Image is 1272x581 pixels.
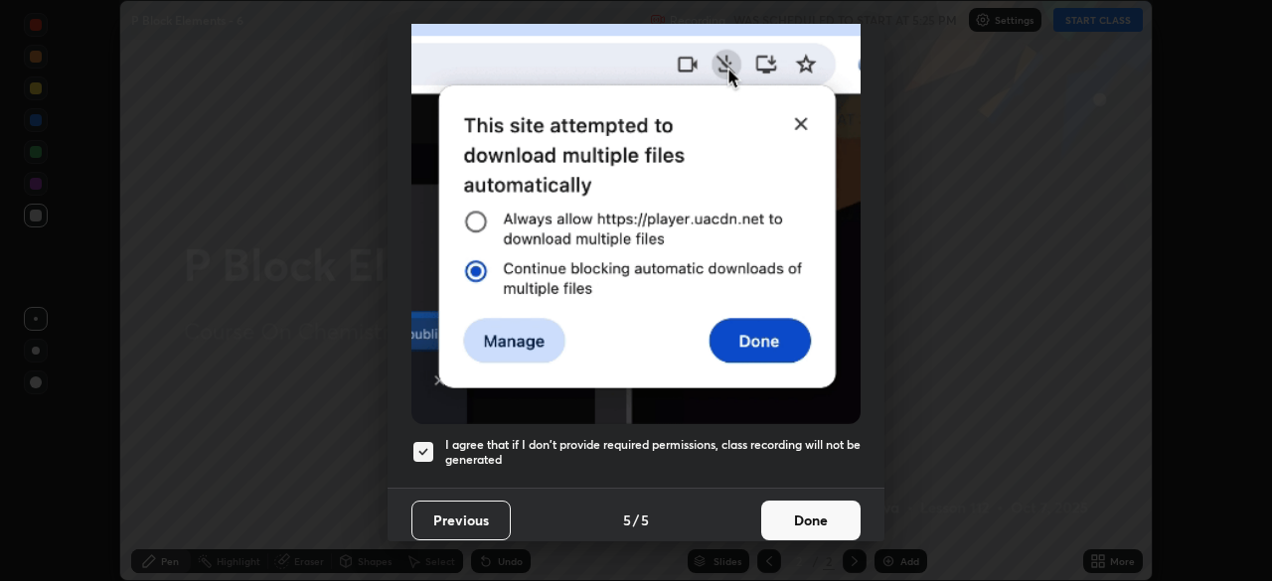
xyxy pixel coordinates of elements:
button: Done [761,501,861,540]
h5: I agree that if I don't provide required permissions, class recording will not be generated [445,437,861,468]
h4: / [633,509,639,530]
h4: 5 [641,509,649,530]
button: Previous [411,501,511,540]
h4: 5 [623,509,631,530]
